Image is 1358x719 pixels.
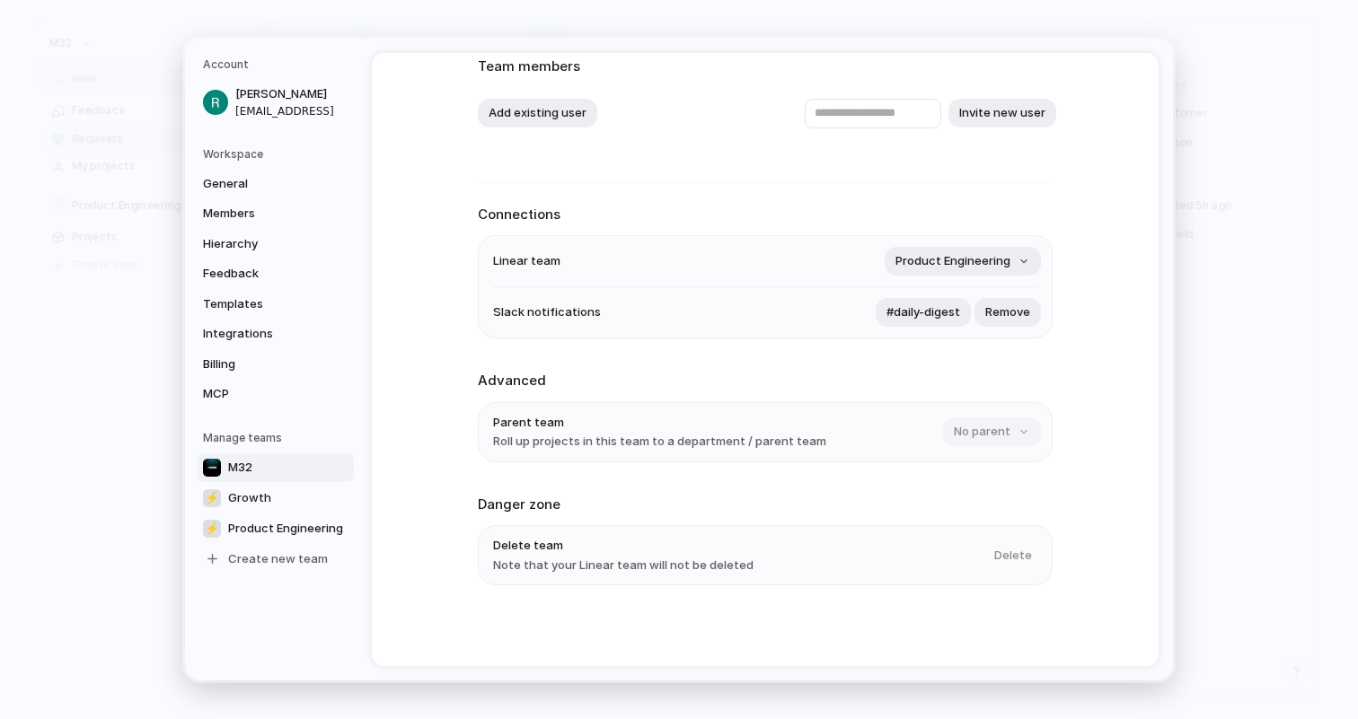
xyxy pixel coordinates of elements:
h5: Manage teams [203,430,354,446]
span: Billing [203,355,318,373]
span: Members [203,205,318,223]
span: Remove [985,303,1030,321]
span: Growth [228,489,271,507]
span: Parent team [493,414,826,432]
span: Product Engineering [895,252,1010,270]
h2: Advanced [478,371,1053,391]
a: General [198,170,354,198]
span: Note that your Linear team will not be deleted [493,557,754,574]
button: Invite new user [948,99,1056,127]
span: #daily-digest [886,303,960,321]
span: M32 [228,459,252,477]
a: [PERSON_NAME][EMAIL_ADDRESS] [198,80,354,125]
button: Remove [974,298,1041,327]
span: General [203,175,318,193]
span: Roll up projects in this team to a department / parent team [493,433,826,451]
h2: Danger zone [478,495,1053,515]
a: ⚡Product Engineering [198,514,354,543]
a: Create new team [198,545,354,574]
span: Integrations [203,325,318,343]
div: ⚡ [203,520,221,538]
button: Add existing user [478,99,597,127]
h5: Workspace [203,146,354,162]
a: Members [198,199,354,228]
a: M32 [198,453,354,482]
span: Delete team [493,537,754,555]
span: Product Engineering [228,520,343,538]
span: MCP [203,385,318,403]
a: MCP [198,380,354,408]
button: Product Engineering [885,247,1041,276]
span: Feedback [203,265,318,283]
a: ⚡Growth [198,484,354,513]
h2: Team members [478,57,1053,77]
span: [PERSON_NAME] [235,85,350,103]
a: Templates [198,290,354,319]
button: #daily-digest [876,298,971,327]
div: ⚡ [203,489,221,507]
span: Hierarchy [203,235,318,253]
a: Feedback [198,259,354,288]
a: Hierarchy [198,230,354,259]
a: Billing [198,350,354,379]
span: Templates [203,295,318,313]
a: Integrations [198,320,354,348]
span: Linear team [493,252,560,270]
h2: Connections [478,205,1053,225]
h5: Account [203,57,354,73]
span: Create new team [228,550,328,568]
span: Slack notifications [493,303,601,321]
span: [EMAIL_ADDRESS] [235,103,350,119]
